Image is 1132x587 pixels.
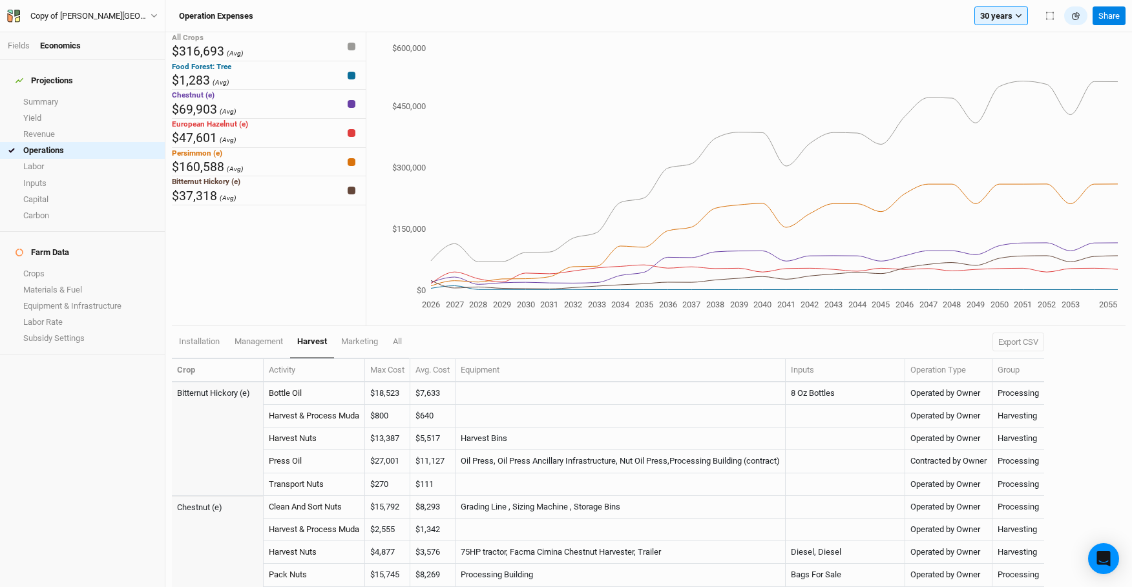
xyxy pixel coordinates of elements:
[410,496,456,519] td: $8,293
[1038,300,1056,309] tspan: 2052
[172,382,264,405] td: Bitternut Hickory (e)
[172,73,210,88] span: $1,283
[365,427,410,450] td: $13,387
[235,336,283,346] span: management
[392,224,426,234] tspan: $150,000
[824,300,843,309] tspan: 2043
[220,136,236,144] span: (Avg)
[172,102,217,117] span: $69,903
[172,44,224,59] span: $316,693
[40,40,81,52] div: Economics
[410,359,456,382] th: Avg. Cost
[777,300,795,309] tspan: 2041
[992,382,1044,405] td: Processing
[172,189,217,203] span: $37,318
[682,300,700,309] tspan: 2037
[172,90,215,99] span: Chestnut (e)
[905,473,992,496] td: Operated by Owner
[393,336,402,346] span: All
[967,300,985,309] tspan: 2049
[1099,300,1117,309] tspan: 2055
[905,382,992,405] td: Operated by Owner
[992,405,1044,427] td: Harvesting
[564,300,582,309] tspan: 2032
[269,524,359,534] a: Harvest & Process Muda
[469,300,487,309] tspan: 2028
[269,411,359,420] a: Harvest & Process Muda
[801,300,819,309] tspan: 2042
[456,541,786,564] td: 75HP tractor, Facma Cimina Chestnut Harvester, Trailer
[992,496,1044,519] td: Processing
[992,359,1044,382] th: Group
[410,541,456,564] td: $3,576
[905,496,992,519] td: Operated by Owner
[227,49,244,57] span: (Avg)
[410,382,456,405] td: $7,633
[172,496,264,519] td: Chestnut (e)
[872,300,890,309] tspan: 2045
[392,43,426,53] tspan: $600,000
[269,570,307,579] a: Pack Nuts
[659,300,677,309] tspan: 2036
[896,300,914,309] tspan: 2046
[786,541,905,564] td: Diesel, Diesel
[341,336,378,346] span: marketing
[172,33,204,42] span: All Crops
[1062,300,1080,309] tspan: 2053
[410,427,456,450] td: $5,517
[990,300,1009,309] tspan: 2050
[992,427,1044,450] td: Harvesting
[422,300,440,309] tspan: 2026
[786,564,905,586] td: Bags For Sale
[905,450,992,473] td: Contracted by Owner
[269,456,302,466] a: Press Oil
[172,130,217,145] span: $47,601
[730,300,748,309] tspan: 2039
[588,300,606,309] tspan: 2033
[227,165,244,173] span: (Avg)
[992,473,1044,496] td: Processing
[365,382,410,405] td: $18,523
[16,247,69,258] div: Farm Data
[410,564,456,586] td: $8,269
[905,427,992,450] td: Operated by Owner
[365,405,410,427] td: $800
[172,62,231,71] span: Food Forest: Tree
[992,519,1044,541] td: Harvesting
[269,547,317,557] a: Harvest Nuts
[943,300,961,309] tspan: 2048
[213,78,229,87] span: (Avg)
[179,11,253,21] h3: Operation Expenses
[410,519,456,541] td: $1,342
[264,359,365,382] th: Activity
[365,541,410,564] td: $4,877
[456,427,786,450] td: Harvest Bins
[456,564,786,586] td: Processing Building
[992,541,1044,564] td: Harvesting
[365,496,410,519] td: $15,792
[365,473,410,496] td: $270
[446,300,464,309] tspan: 2027
[269,479,324,489] a: Transport Nuts
[1093,6,1126,26] button: Share
[706,300,724,309] tspan: 2038
[220,107,236,116] span: (Avg)
[611,300,630,309] tspan: 2034
[992,333,1044,352] button: Export CSV
[269,388,302,398] a: Bottle Oil
[992,450,1044,473] td: Processing
[905,564,992,586] td: Operated by Owner
[848,300,867,309] tspan: 2044
[8,41,30,50] a: Fields
[753,300,771,309] tspan: 2040
[1088,543,1119,574] div: Open Intercom Messenger
[365,564,410,586] td: $15,745
[1014,300,1032,309] tspan: 2051
[172,160,224,174] span: $160,588
[392,163,426,172] tspan: $300,000
[365,359,410,382] th: Max Cost
[365,450,410,473] td: $27,001
[410,473,456,496] td: $111
[172,149,222,158] span: Persimmon (e)
[905,405,992,427] td: Operated by Owner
